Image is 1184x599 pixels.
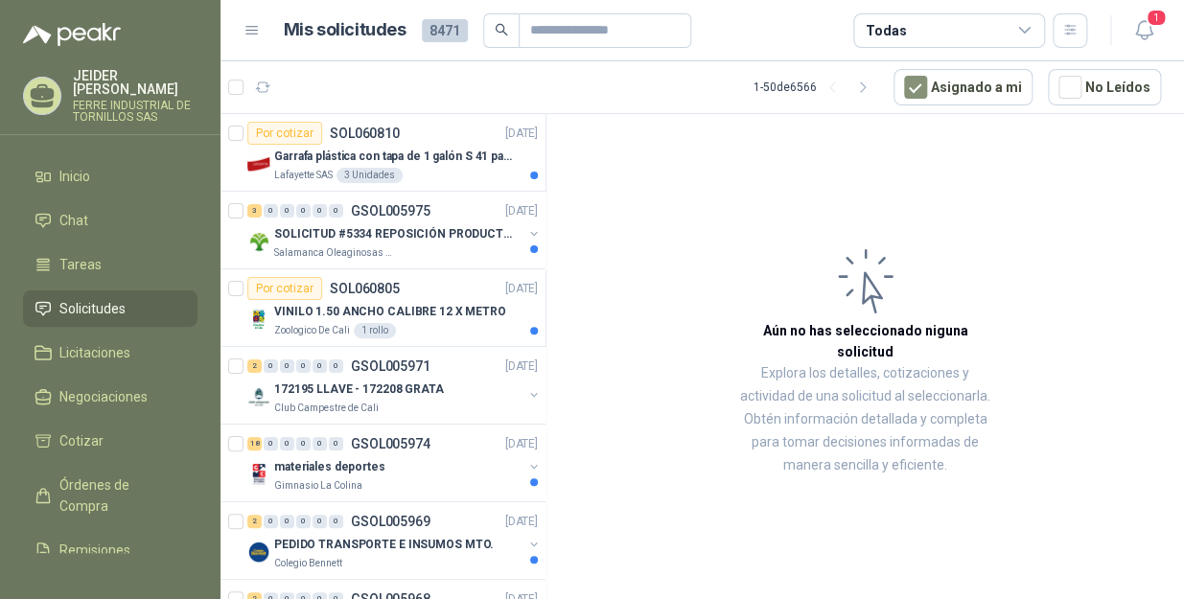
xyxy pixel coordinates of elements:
p: GSOL005969 [351,515,430,528]
div: 0 [329,515,343,528]
div: 0 [313,515,327,528]
div: Por cotizar [247,122,322,145]
div: 0 [296,359,311,373]
p: materiales deportes [274,458,385,476]
div: 0 [280,204,294,218]
a: 3 0 0 0 0 0 GSOL005975[DATE] Company LogoSOLICITUD #5334 REPOSICIÓN PRODUCTOSSalamanca Oleaginosa... [247,199,542,261]
p: [DATE] [505,202,538,220]
p: Explora los detalles, cotizaciones y actividad de una solicitud al seleccionarla. Obtén informaci... [738,362,992,477]
img: Company Logo [247,230,270,253]
p: [DATE] [505,513,538,531]
div: 0 [296,515,311,528]
div: 0 [280,437,294,450]
div: Todas [866,20,906,41]
div: 0 [296,437,311,450]
span: Tareas [59,254,102,275]
div: 0 [296,204,311,218]
img: Company Logo [247,308,270,331]
span: Cotizar [59,430,104,451]
p: Lafayette SAS [274,168,333,183]
p: JEIDER [PERSON_NAME] [73,69,197,96]
p: PEDIDO TRANSPORTE E INSUMOS MTO. [274,536,494,554]
p: SOLICITUD #5334 REPOSICIÓN PRODUCTOS [274,225,513,243]
div: Por cotizar [247,277,322,300]
a: 18 0 0 0 0 0 GSOL005974[DATE] Company Logomateriales deportesGimnasio La Colina [247,432,542,494]
div: 3 Unidades [337,168,403,183]
span: Remisiones [59,540,130,561]
span: Inicio [59,166,90,187]
p: GSOL005974 [351,437,430,450]
a: Inicio [23,158,197,195]
img: Company Logo [247,152,270,175]
a: Solicitudes [23,290,197,327]
div: 1 rollo [354,323,396,338]
img: Logo peakr [23,23,121,46]
a: 2 0 0 0 0 0 GSOL005971[DATE] Company Logo172195 LLAVE - 172208 GRATAClub Campestre de Cali [247,355,542,416]
div: 0 [313,437,327,450]
p: GSOL005971 [351,359,430,373]
p: Club Campestre de Cali [274,401,379,416]
div: 0 [264,515,278,528]
div: 0 [329,359,343,373]
span: Órdenes de Compra [59,474,179,517]
p: FERRE INDUSTRIAL DE TORNILLOS SAS [73,100,197,123]
p: [DATE] [505,125,538,143]
div: 0 [264,204,278,218]
div: 0 [280,359,294,373]
a: Tareas [23,246,197,283]
span: 8471 [422,19,468,42]
a: Chat [23,202,197,239]
div: 0 [329,204,343,218]
div: 0 [280,515,294,528]
p: [DATE] [505,435,538,453]
p: SOL060810 [330,127,400,140]
div: 2 [247,359,262,373]
div: 3 [247,204,262,218]
p: VINILO 1.50 ANCHO CALIBRE 12 X METRO [274,303,506,321]
span: Negociaciones [59,386,148,407]
a: Cotizar [23,423,197,459]
a: Remisiones [23,532,197,568]
button: Asignado a mi [894,69,1033,105]
div: 0 [329,437,343,450]
div: 0 [313,204,327,218]
p: GSOL005975 [351,204,430,218]
div: 18 [247,437,262,450]
button: 1 [1126,13,1161,48]
img: Company Logo [247,541,270,564]
a: Negociaciones [23,379,197,415]
p: [DATE] [505,280,538,298]
span: search [495,23,508,36]
p: Colegio Bennett [274,556,342,571]
h3: Aún no has seleccionado niguna solicitud [738,320,992,362]
p: Gimnasio La Colina [274,478,362,494]
p: Zoologico De Cali [274,323,350,338]
div: 0 [264,359,278,373]
div: 0 [264,437,278,450]
h1: Mis solicitudes [284,16,406,44]
span: 1 [1146,9,1167,27]
a: Por cotizarSOL060805[DATE] Company LogoVINILO 1.50 ANCHO CALIBRE 12 X METROZoologico De Cali1 rollo [221,269,546,347]
div: 0 [313,359,327,373]
a: Órdenes de Compra [23,467,197,524]
div: 1 - 50 de 6566 [754,72,878,103]
img: Company Logo [247,463,270,486]
button: No Leídos [1048,69,1161,105]
span: Solicitudes [59,298,126,319]
p: 172195 LLAVE - 172208 GRATA [274,380,444,399]
img: Company Logo [247,385,270,408]
p: [DATE] [505,357,538,376]
a: Licitaciones [23,334,197,371]
p: Salamanca Oleaginosas SAS [274,245,395,261]
span: Licitaciones [59,342,130,363]
p: Garrafa plástica con tapa de 1 galón S 41 para almacenar varsol, thiner y alcohol [274,148,513,166]
p: SOL060805 [330,282,400,295]
span: Chat [59,210,88,231]
a: 2 0 0 0 0 0 GSOL005969[DATE] Company LogoPEDIDO TRANSPORTE E INSUMOS MTO.Colegio Bennett [247,510,542,571]
a: Por cotizarSOL060810[DATE] Company LogoGarrafa plástica con tapa de 1 galón S 41 para almacenar v... [221,114,546,192]
div: 2 [247,515,262,528]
